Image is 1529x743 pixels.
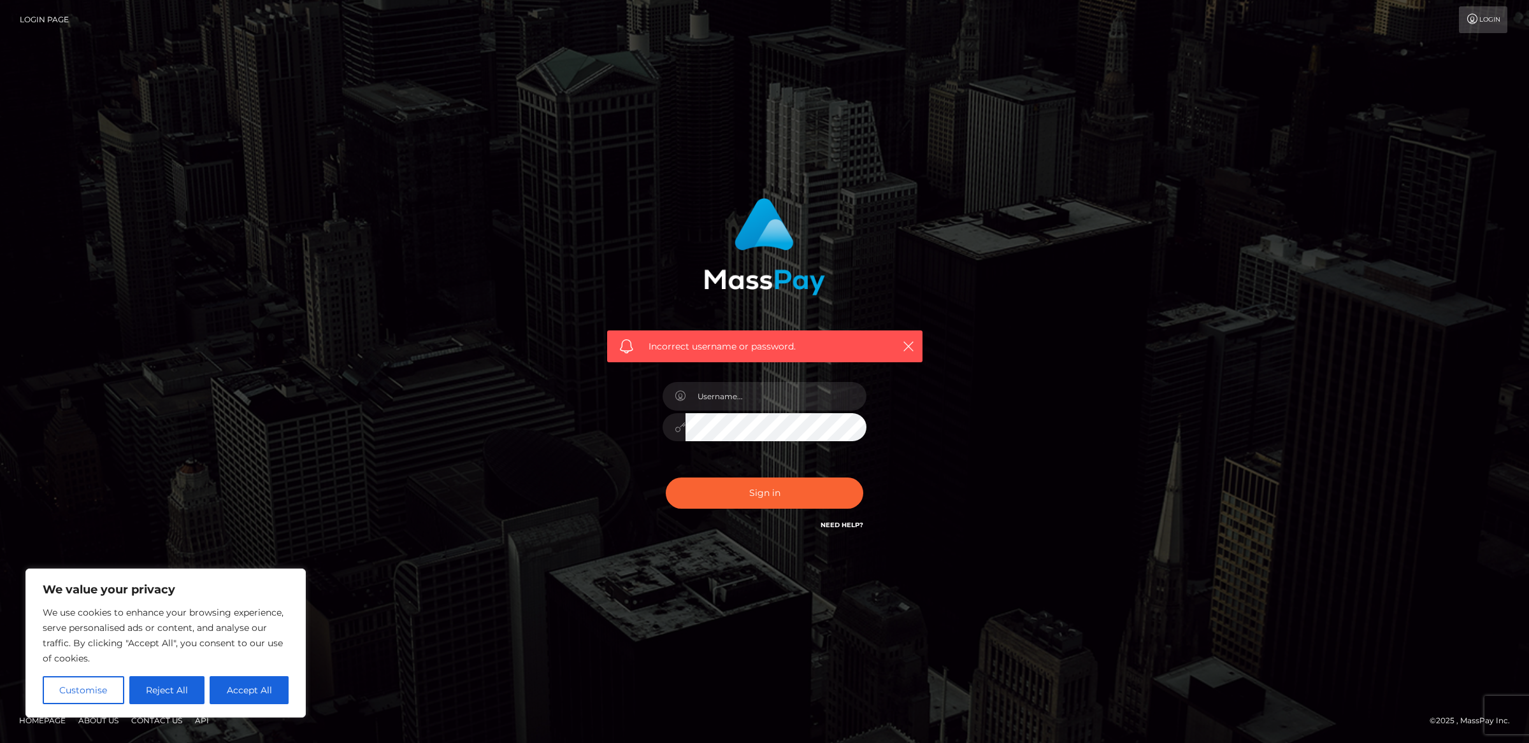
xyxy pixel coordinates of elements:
[43,676,124,704] button: Customise
[190,711,214,730] a: API
[43,582,289,597] p: We value your privacy
[43,605,289,666] p: We use cookies to enhance your browsing experience, serve personalised ads or content, and analys...
[666,478,863,509] button: Sign in
[210,676,289,704] button: Accept All
[129,676,205,704] button: Reject All
[686,382,866,411] input: Username...
[126,711,187,730] a: Contact Us
[1459,6,1507,33] a: Login
[821,521,863,529] a: Need Help?
[73,711,124,730] a: About Us
[704,198,825,295] img: MassPay Login
[20,6,69,33] a: Login Page
[25,569,306,718] div: We value your privacy
[649,340,881,353] span: Incorrect username or password.
[1430,714,1519,728] div: © 2025 , MassPay Inc.
[14,711,71,730] a: Homepage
